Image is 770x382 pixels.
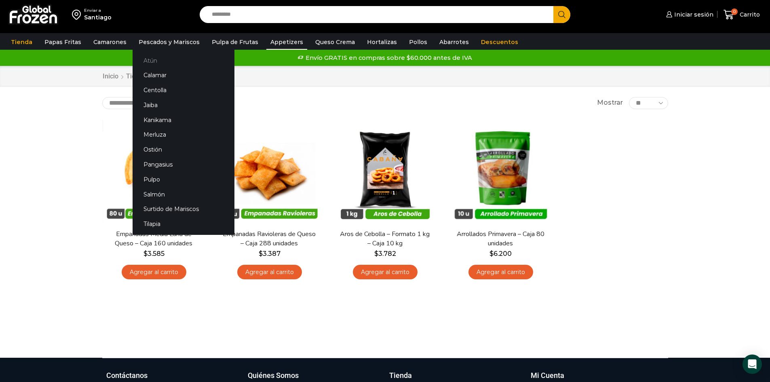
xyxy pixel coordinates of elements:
[126,72,147,81] a: Tienda
[389,370,412,381] h3: Tienda
[107,230,200,248] a: Empanadas Media Luna de Queso – Caja 160 unidades
[102,72,185,81] nav: Breadcrumb
[259,250,263,257] span: $
[597,98,623,108] span: Mostrar
[102,97,205,109] select: Pedido de la tienda
[133,112,234,127] a: Kanikama
[133,187,234,202] a: Salmón
[133,202,234,217] a: Surtido de Mariscos
[133,68,234,83] a: Calamar
[102,72,119,81] a: Inicio
[237,265,302,280] a: Agregar al carrito: “Empanadas Ravioleras de Queso - Caja 288 unidades”
[248,370,299,381] h3: Quiénes Somos
[672,11,713,19] span: Iniciar sesión
[133,142,234,157] a: Ostión
[353,265,418,280] a: Agregar al carrito: “Aros de Cebolla - Formato 1 kg - Caja 10 kg”
[133,83,234,98] a: Centolla
[738,11,760,19] span: Carrito
[664,6,713,23] a: Iniciar sesión
[84,13,112,21] div: Santiago
[133,172,234,187] a: Pulpo
[72,8,84,21] img: address-field-icon.svg
[133,53,234,68] a: Atún
[143,250,148,257] span: $
[338,230,431,248] a: Aros de Cebolla – Formato 1 kg – Caja 10 kg
[208,34,262,50] a: Pulpa de Frutas
[122,265,186,280] a: Agregar al carrito: “Empanadas Media Luna de Queso - Caja 160 unidades”
[133,157,234,172] a: Pangasius
[223,230,316,248] a: Empanadas Ravioleras de Queso – Caja 288 unidades
[363,34,401,50] a: Hortalizas
[133,97,234,112] a: Jaiba
[84,8,112,13] div: Enviar a
[721,5,762,24] a: 0 Carrito
[553,6,570,23] button: Search button
[135,34,204,50] a: Pescados y Mariscos
[374,250,378,257] span: $
[731,8,738,15] span: 0
[489,250,512,257] bdi: 6.200
[477,34,522,50] a: Descuentos
[133,217,234,232] a: Tilapia
[468,265,533,280] a: Agregar al carrito: “Arrollados Primavera - Caja 80 unidades”
[143,250,165,257] bdi: 3.585
[374,250,396,257] bdi: 3.782
[531,370,564,381] h3: Mi Cuenta
[489,250,494,257] span: $
[259,250,281,257] bdi: 3.387
[40,34,85,50] a: Papas Fritas
[743,355,762,374] div: Open Intercom Messenger
[133,127,234,142] a: Merluza
[89,34,131,50] a: Camarones
[311,34,359,50] a: Queso Crema
[454,230,547,248] a: Arrollados Primavera – Caja 80 unidades
[435,34,473,50] a: Abarrotes
[7,34,36,50] a: Tienda
[266,34,307,50] a: Appetizers
[106,370,148,381] h3: Contáctanos
[405,34,431,50] a: Pollos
